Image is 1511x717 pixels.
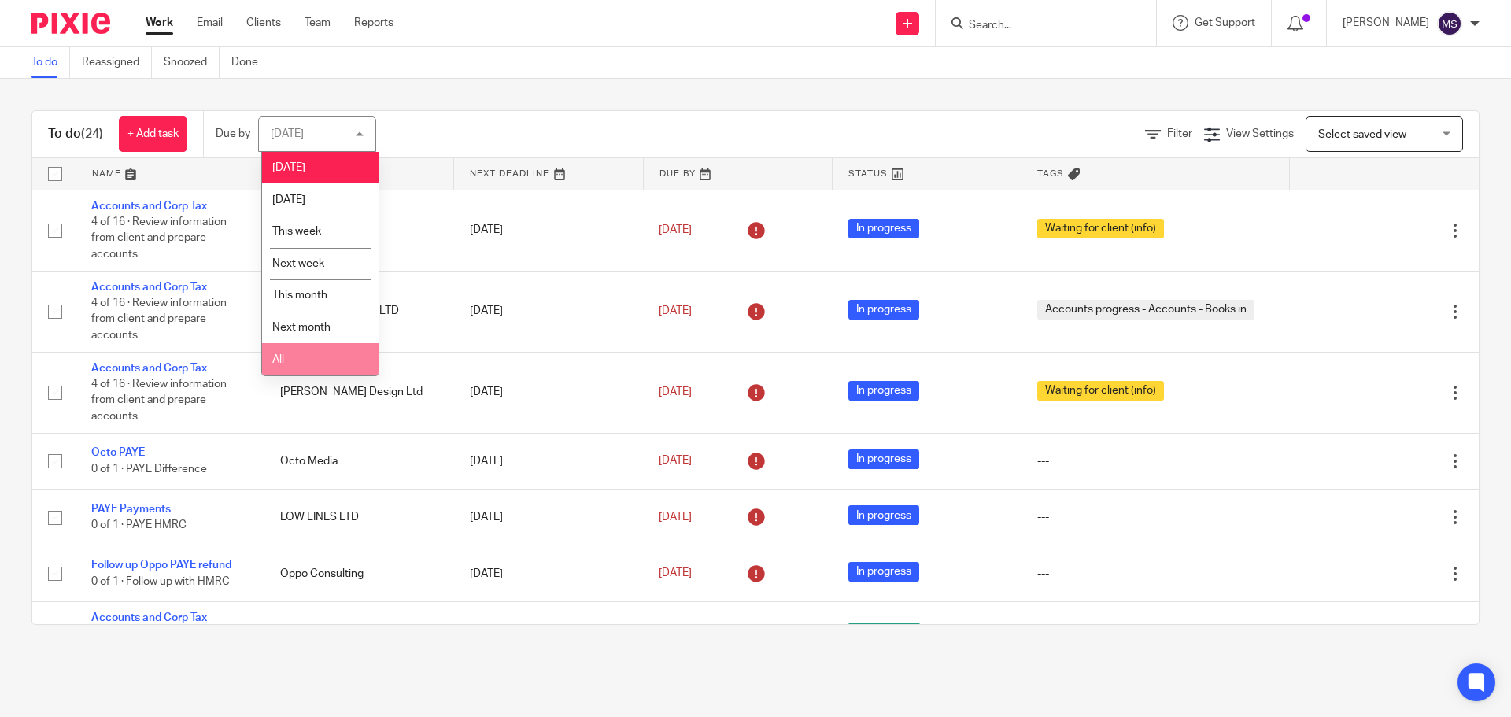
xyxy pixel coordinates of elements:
span: Waiting for client (info) [1037,381,1164,401]
td: [DATE] [454,271,643,352]
a: Reassigned [82,47,152,78]
td: [DATE] [454,545,643,601]
span: Waiting for client (info) [1037,219,1164,238]
td: LOW LINES LTD [264,490,453,545]
span: [DATE] [272,162,305,173]
td: [DATE] [454,490,643,545]
a: To do [31,47,70,78]
a: Done [231,47,270,78]
span: 4 of 16 · Review information from client and prepare accounts [91,379,227,422]
span: (24) [81,128,103,140]
span: 4 of 16 · Review information from client and prepare accounts [91,298,227,341]
span: 0 of 1 · PAYE HMRC [91,519,187,530]
div: --- [1037,509,1274,525]
a: Email [197,15,223,31]
td: [DATE] [454,352,643,433]
span: In progress [848,300,919,320]
a: Accounts and Corp Tax [91,363,207,374]
span: 0 of 1 · PAYE Difference [91,464,207,475]
span: In progress [848,449,919,469]
a: Accounts and Corp Tax [91,612,207,623]
a: Accounts and Corp Tax [91,201,207,212]
img: svg%3E [1437,11,1462,36]
span: [DATE] [659,512,692,523]
img: Pixie [31,13,110,34]
a: PAYE Payments [91,504,171,515]
span: Get Support [1195,17,1255,28]
a: Work [146,15,173,31]
a: Snoozed [164,47,220,78]
span: [DATE] [659,386,692,397]
td: [DATE] [454,601,643,666]
a: Team [305,15,331,31]
span: 0 of 1 · Follow up with HMRC [91,576,230,587]
h1: To do [48,126,103,142]
a: Clients [246,15,281,31]
span: Select saved view [1318,129,1406,140]
span: This week [272,226,321,237]
span: This month [272,290,327,301]
div: [DATE] [271,128,304,139]
span: View Settings [1226,128,1294,139]
span: [DATE] [659,224,692,235]
span: In progress [848,381,919,401]
td: [DATE] [454,433,643,489]
td: Oppo Consulting [264,545,453,601]
span: Next week [272,258,324,269]
span: In progress [848,562,919,582]
span: [DATE] [659,456,692,467]
span: 4 of 16 · Review information from client and prepare accounts [91,216,227,260]
a: + Add task [119,116,187,152]
span: In progress [848,219,919,238]
span: Accounts progress - Accounts - Books in [1037,300,1254,320]
span: Next month [272,322,331,333]
p: [PERSON_NAME] [1343,15,1429,31]
td: [DATE] [454,190,643,271]
span: In progress [848,505,919,525]
input: Search [967,19,1109,33]
span: [DATE] [659,568,692,579]
div: --- [1037,453,1274,469]
td: NG Health & Fitness Limited [264,601,453,666]
div: --- [1037,566,1274,582]
a: Follow up Oppo PAYE refund [91,560,231,571]
td: [PERSON_NAME] Design Ltd [264,352,453,433]
td: Octo Media [264,433,453,489]
span: Tags [1037,169,1064,178]
span: Filter [1167,128,1192,139]
p: Due by [216,126,250,142]
span: [DATE] [272,194,305,205]
a: Reports [354,15,393,31]
a: Octo PAYE [91,447,145,458]
span: Not started [848,623,920,642]
span: [DATE] [659,305,692,316]
a: Accounts and Corp Tax [91,282,207,293]
span: All [272,354,284,365]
